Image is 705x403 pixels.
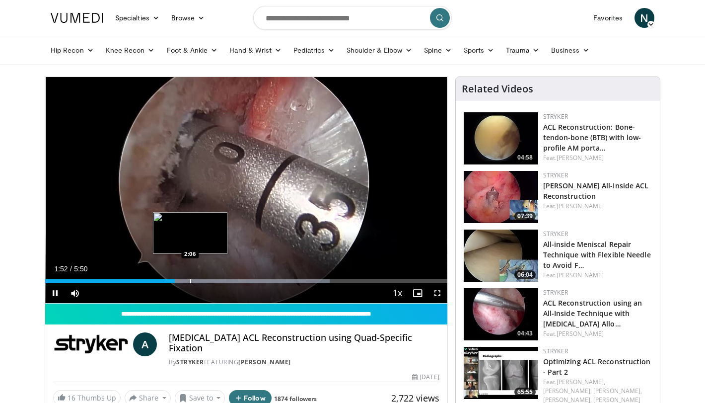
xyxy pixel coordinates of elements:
input: Search topics, interventions [253,6,452,30]
a: Stryker [543,288,568,297]
span: 5:50 [74,265,87,273]
button: Mute [65,283,85,303]
span: 1:52 [54,265,68,273]
a: 1874 followers [274,395,317,403]
a: Business [545,40,596,60]
a: ACL Reconstruction using an All-Inside Technique with [MEDICAL_DATA] Allo… [543,298,642,328]
div: Feat. [543,154,652,162]
a: [PERSON_NAME] [557,202,604,210]
img: VuMedi Logo [51,13,103,23]
a: Pediatrics [287,40,341,60]
a: [PERSON_NAME] [557,329,604,338]
a: Hip Recon [45,40,100,60]
a: 06:04 [464,230,538,282]
a: Knee Recon [100,40,161,60]
a: [PERSON_NAME] [557,271,604,279]
a: Stryker [176,358,204,366]
img: Stryker [53,332,129,356]
a: Stryker [543,230,568,238]
span: 04:58 [514,153,536,162]
a: Trauma [500,40,545,60]
span: 06:04 [514,270,536,279]
img: 2e73bdfe-bebc-48ba-a9ed-2cebf52bde1c.150x105_q85_crop-smart_upscale.jpg [464,230,538,282]
button: Enable picture-in-picture mode [408,283,427,303]
div: By FEATURING [169,358,439,367]
a: 04:58 [464,112,538,164]
a: 65:55 [464,347,538,399]
button: Playback Rate [388,283,408,303]
a: Stryker [543,112,568,121]
img: d4705a73-8f83-4eba-b039-6c8b41228f1e.150x105_q85_crop-smart_upscale.jpg [464,288,538,340]
button: Pause [45,283,65,303]
img: image.jpeg [153,212,227,254]
h4: Related Videos [462,83,533,95]
video-js: Video Player [45,77,447,304]
img: 78fc7ad7-5db7-45e0-8a2f-6e370d7522f6.150x105_q85_crop-smart_upscale.jpg [464,112,538,164]
span: / [70,265,72,273]
h4: [MEDICAL_DATA] ACL Reconstruction using Quad-Specific Fixation [169,332,439,354]
a: [PERSON_NAME] [238,358,291,366]
a: Favorites [587,8,629,28]
a: Foot & Ankle [161,40,224,60]
span: 16 [68,393,75,403]
a: ACL Reconstruction: Bone-tendon-bone (BTB) with low-profile AM porta… [543,122,641,153]
a: Spine [418,40,457,60]
div: Feat. [543,329,652,338]
a: [PERSON_NAME] All-Inside ACL Reconstruction [543,181,649,201]
div: Progress Bar [45,279,447,283]
div: [DATE] [412,373,439,382]
a: [PERSON_NAME] [557,154,604,162]
a: Stryker [543,347,568,355]
a: Browse [165,8,211,28]
span: 65:55 [514,388,536,397]
a: 07:39 [464,171,538,223]
a: N [634,8,654,28]
span: 04:43 [514,329,536,338]
a: Optimizing ACL Reconstruction - Part 2 [543,357,651,377]
a: [PERSON_NAME], [593,387,642,395]
a: Sports [458,40,500,60]
div: Feat. [543,271,652,280]
img: f7f7267a-c81d-4618-aa4d-f41cfa328f83.150x105_q85_crop-smart_upscale.jpg [464,171,538,223]
a: [PERSON_NAME], [543,387,592,395]
a: A [133,332,157,356]
a: Hand & Wrist [223,40,287,60]
span: 07:39 [514,212,536,221]
a: Shoulder & Elbow [341,40,418,60]
a: All-inside Meniscal Repair Technique with Flexible Needle to Avoid F… [543,240,651,270]
div: Feat. [543,202,652,211]
button: Fullscreen [427,283,447,303]
a: Specialties [109,8,165,28]
a: Stryker [543,171,568,179]
a: [PERSON_NAME], [557,378,605,386]
a: 04:43 [464,288,538,340]
img: a0b7dd90-0bc1-4e15-a6b3-8a0dc217bacc.150x105_q85_crop-smart_upscale.jpg [464,347,538,399]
